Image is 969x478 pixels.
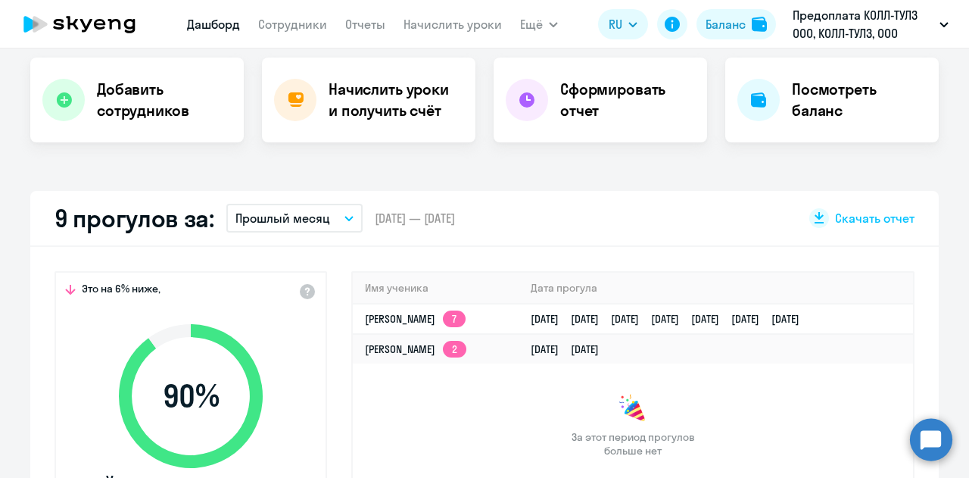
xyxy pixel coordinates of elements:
[353,273,519,304] th: Имя ученика
[792,79,927,121] h4: Посмотреть баланс
[375,210,455,227] span: [DATE] — [DATE]
[345,17,385,32] a: Отчеты
[569,430,696,458] span: За этот период прогулов больше нет
[365,342,466,356] a: [PERSON_NAME]2
[752,17,767,32] img: balance
[560,79,695,121] h4: Сформировать отчет
[519,273,913,304] th: Дата прогула
[793,6,933,42] p: Предоплата КОЛЛ-ТУЛЗ ООО, КОЛЛ-ТУЛЗ, ООО
[55,203,214,233] h2: 9 прогулов за:
[104,378,278,414] span: 90 %
[97,79,232,121] h4: Добавить сотрудников
[531,312,812,326] a: [DATE][DATE][DATE][DATE][DATE][DATE][DATE]
[226,204,363,233] button: Прошлый месяц
[618,394,648,424] img: congrats
[443,341,466,358] app-skyeng-badge: 2
[696,9,776,39] button: Балансbalance
[329,79,460,121] h4: Начислить уроки и получить счёт
[520,15,543,33] span: Ещё
[443,311,466,327] app-skyeng-badge: 7
[187,17,240,32] a: Дашборд
[531,342,611,356] a: [DATE][DATE]
[598,9,648,39] button: RU
[520,9,558,39] button: Ещё
[403,17,502,32] a: Начислить уроки
[785,6,956,42] button: Предоплата КОЛЛ-ТУЛЗ ООО, КОЛЛ-ТУЛЗ, ООО
[609,15,622,33] span: RU
[235,209,330,227] p: Прошлый месяц
[258,17,327,32] a: Сотрудники
[82,282,160,300] span: Это на 6% ниже,
[365,312,466,326] a: [PERSON_NAME]7
[835,210,914,227] span: Скачать отчет
[706,15,746,33] div: Баланс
